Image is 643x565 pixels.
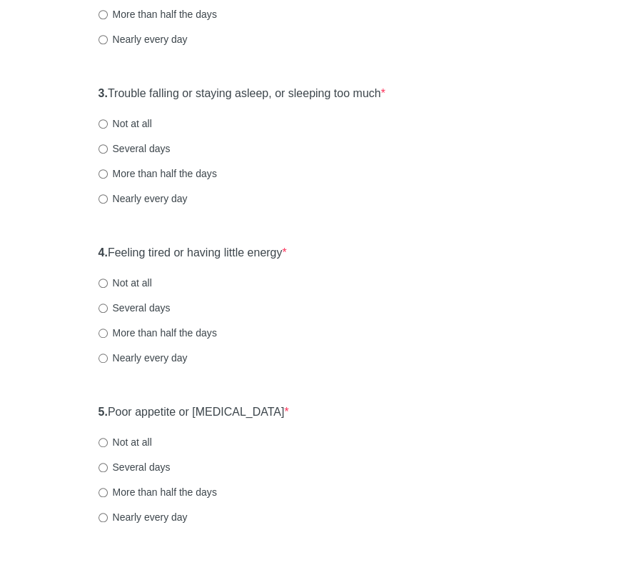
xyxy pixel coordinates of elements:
input: More than half the days [98,488,108,497]
label: Nearly every day [98,32,188,46]
label: Not at all [98,276,152,290]
label: More than half the days [98,326,217,340]
input: Several days [98,304,108,313]
input: Nearly every day [98,354,108,363]
input: Nearly every day [98,194,108,204]
label: Feeling tired or having little energy [98,245,287,261]
label: Several days [98,460,171,474]
input: More than half the days [98,169,108,179]
label: Nearly every day [98,351,188,365]
label: More than half the days [98,7,217,21]
strong: 3. [98,87,108,99]
input: Several days [98,144,108,154]
label: More than half the days [98,485,217,499]
input: More than half the days [98,329,108,338]
label: Trouble falling or staying asleep, or sleeping too much [98,86,385,102]
label: Not at all [98,435,152,449]
input: Several days [98,463,108,472]
label: Several days [98,141,171,156]
label: Nearly every day [98,510,188,524]
label: Nearly every day [98,191,188,206]
input: Not at all [98,438,108,447]
input: Not at all [98,279,108,288]
input: Nearly every day [98,513,108,522]
strong: 5. [98,406,108,418]
strong: 4. [98,246,108,259]
label: More than half the days [98,166,217,181]
input: Not at all [98,119,108,129]
label: Poor appetite or [MEDICAL_DATA] [98,404,289,421]
input: Nearly every day [98,35,108,44]
label: Several days [98,301,171,315]
label: Not at all [98,116,152,131]
input: More than half the days [98,10,108,19]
